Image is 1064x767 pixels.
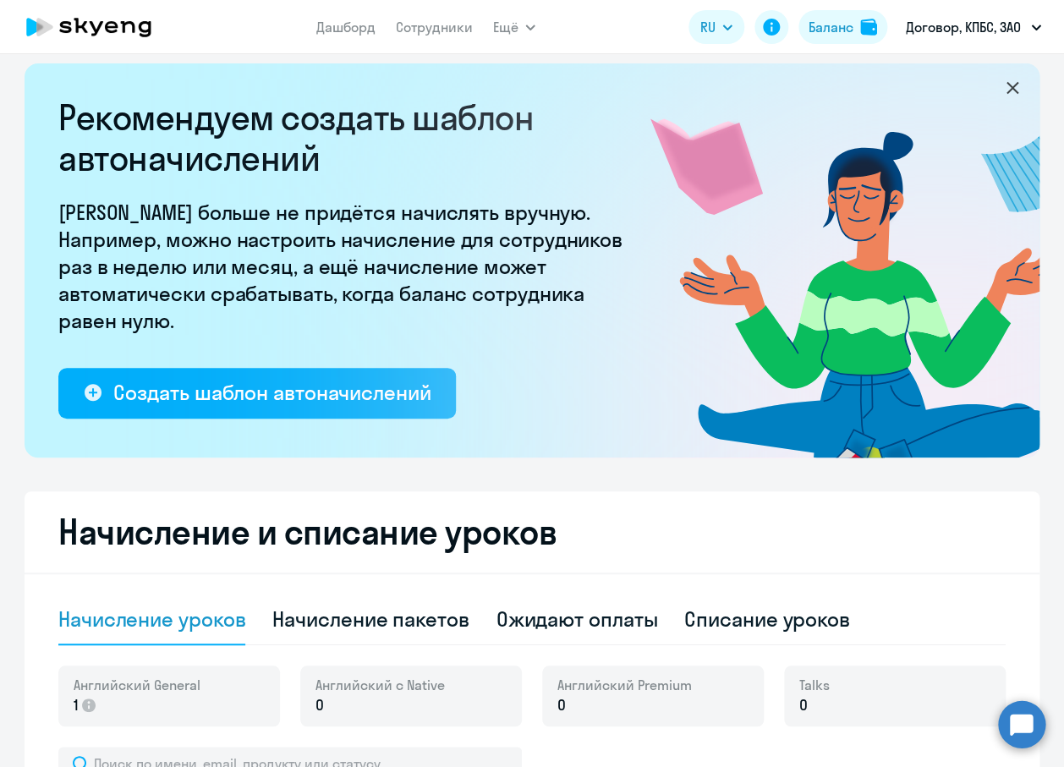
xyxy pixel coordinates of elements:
[684,605,850,633] div: Списание уроков
[557,676,692,694] span: Английский Premium
[58,97,633,178] h2: Рекомендуем создать шаблон автоначислений
[58,605,245,633] div: Начисление уроков
[74,694,79,716] span: 1
[557,694,566,716] span: 0
[74,676,200,694] span: Английский General
[798,10,887,44] button: Балансbalance
[860,19,877,36] img: balance
[897,7,1050,47] button: Договор, КПБС, ЗАО
[799,694,808,716] span: 0
[906,17,1021,37] p: Договор, КПБС, ЗАО
[799,676,830,694] span: Talks
[58,368,456,419] button: Создать шаблон автоначислений
[113,379,431,406] div: Создать шаблон автоначислений
[316,19,376,36] a: Дашборд
[58,512,1006,552] h2: Начисление и списание уроков
[700,17,716,37] span: RU
[493,10,535,44] button: Ещё
[58,199,633,334] p: [PERSON_NAME] больше не придётся начислять вручную. Например, можно настроить начисление для сотр...
[315,676,445,694] span: Английский с Native
[315,694,324,716] span: 0
[496,605,658,633] div: Ожидают оплаты
[493,17,518,37] span: Ещё
[688,10,744,44] button: RU
[272,605,469,633] div: Начисление пакетов
[809,17,853,37] div: Баланс
[396,19,473,36] a: Сотрудники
